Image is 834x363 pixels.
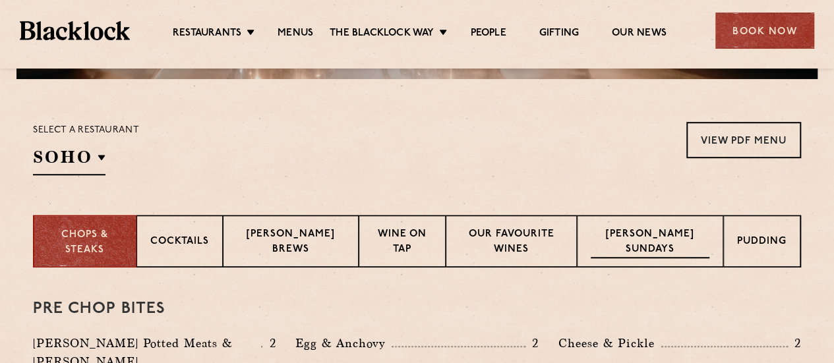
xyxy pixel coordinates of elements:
[460,227,564,258] p: Our favourite wines
[612,27,667,42] a: Our News
[525,335,539,352] p: 2
[686,122,801,158] a: View PDF Menu
[737,235,787,251] p: Pudding
[150,235,209,251] p: Cocktails
[539,27,579,42] a: Gifting
[262,335,276,352] p: 2
[33,122,139,139] p: Select a restaurant
[591,227,709,258] p: [PERSON_NAME] Sundays
[372,227,431,258] p: Wine on Tap
[33,146,105,175] h2: SOHO
[237,227,345,258] p: [PERSON_NAME] Brews
[20,21,130,40] img: BL_Textured_Logo-footer-cropped.svg
[295,334,392,352] p: Egg & Anchovy
[470,27,506,42] a: People
[558,334,661,352] p: Cheese & Pickle
[330,27,434,42] a: The Blacklock Way
[788,335,801,352] p: 2
[47,228,123,258] p: Chops & Steaks
[715,13,814,49] div: Book Now
[278,27,313,42] a: Menus
[173,27,241,42] a: Restaurants
[33,300,801,318] h3: Pre Chop Bites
